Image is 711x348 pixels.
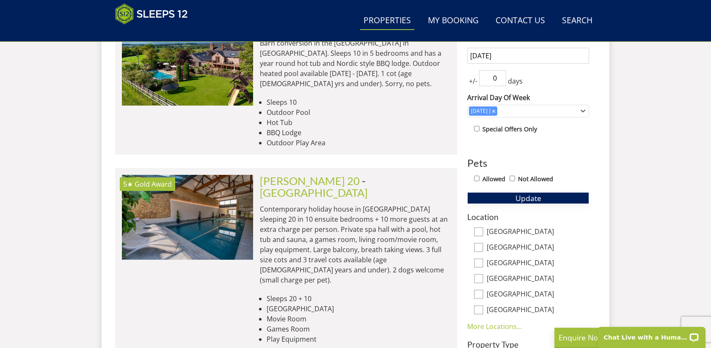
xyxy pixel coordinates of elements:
a: [GEOGRAPHIC_DATA] [260,186,368,199]
span: days [506,76,524,86]
button: Update [467,192,589,204]
a: Contact Us [492,11,548,30]
li: BBQ Lodge [267,128,450,138]
a: [PERSON_NAME] 20 [260,174,360,187]
span: Churchill 20 has a 5 star rating under the Quality in Tourism Scheme [123,179,133,189]
a: Search [559,11,596,30]
a: More Locations... [467,322,522,331]
li: Outdoor Pool [267,107,450,117]
label: [GEOGRAPHIC_DATA] [487,306,589,315]
a: 5★ Rated [122,21,253,105]
input: Arrival Date [467,48,589,64]
label: Allowed [482,174,505,184]
h3: Location [467,212,589,221]
iframe: Customer reviews powered by Trustpilot [111,30,200,37]
p: Enquire Now [559,332,686,343]
span: +/- [467,76,479,86]
img: open-uri20231109-69-pb86i6.original. [122,175,253,259]
label: Special Offers Only [482,125,537,134]
label: [GEOGRAPHIC_DATA] [487,275,589,284]
a: My Booking [424,11,482,30]
h3: Pets [467,158,589,169]
li: Play Equipment [267,334,450,344]
label: [GEOGRAPHIC_DATA] [487,290,589,299]
div: Combobox [467,105,589,117]
label: Not Allowed [518,174,553,184]
li: Hot Tub [267,117,450,128]
li: Outdoor Play Area [267,138,450,148]
label: [GEOGRAPHIC_DATA] [487,259,589,268]
li: Sleeps 10 [267,97,450,107]
span: - [260,174,368,199]
li: [GEOGRAPHIC_DATA] [267,304,450,314]
img: Sleeps 12 [115,3,188,24]
iframe: LiveChat chat widget [592,321,711,348]
span: Churchill 20 has been awarded a Gold Award by Visit England [135,179,172,189]
li: Movie Room [267,314,450,324]
img: hillydays-holiday-home-accommodation-devon-sleeping-10.original.jpg [122,21,253,105]
span: Update [515,193,541,203]
p: Barn conversion in the [GEOGRAPHIC_DATA] in [GEOGRAPHIC_DATA]. Sleeps 10 in 5 bedrooms and has a ... [260,38,450,89]
a: Properties [360,11,414,30]
li: Games Room [267,324,450,334]
li: Sleeps 20 + 10 [267,294,450,304]
label: Arrival Day Of Week [467,92,589,103]
p: Contemporary holiday house in [GEOGRAPHIC_DATA] sleeping 20 in 10 ensuite bedrooms + 10 more gues... [260,204,450,285]
label: [GEOGRAPHIC_DATA] [487,243,589,253]
div: [DATE] [469,107,490,115]
a: 5★ Gold Award [122,175,253,259]
label: [GEOGRAPHIC_DATA] [487,228,589,237]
